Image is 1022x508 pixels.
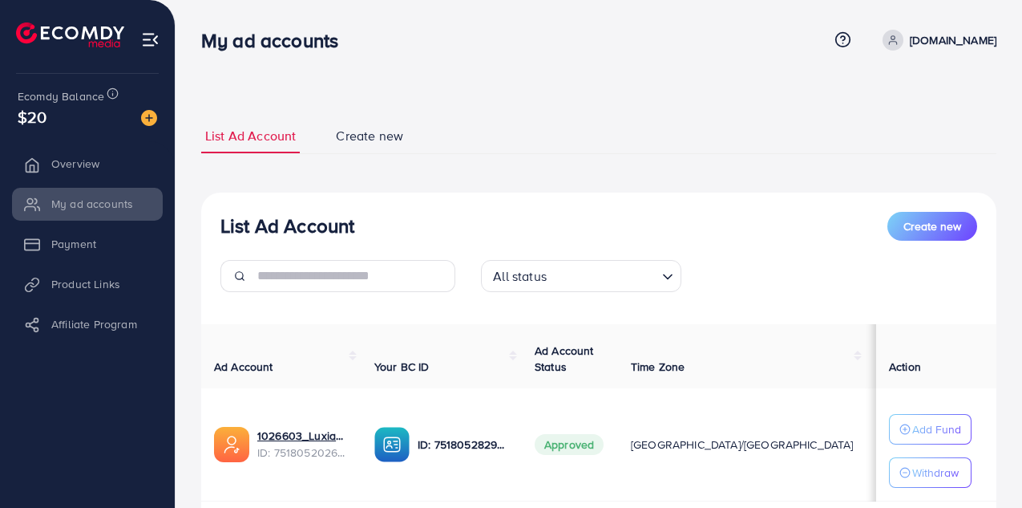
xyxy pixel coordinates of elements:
span: Ad Account Status [535,343,594,375]
img: menu [141,30,160,49]
span: Approved [535,434,604,455]
h3: List Ad Account [220,214,354,238]
button: Add Fund [889,414,972,445]
img: image [141,110,157,126]
span: Create new [903,218,961,234]
span: [GEOGRAPHIC_DATA]/[GEOGRAPHIC_DATA] [631,437,854,453]
img: ic-ba-acc.ded83a64.svg [374,427,410,462]
span: Time Zone [631,359,685,375]
span: Ecomdy Balance [18,88,104,104]
img: logo [16,22,124,47]
p: ID: 7518052829551181841 [418,435,509,454]
img: ic-ads-acc.e4c84228.svg [214,427,249,462]
p: Withdraw [912,463,959,482]
span: List Ad Account [205,127,296,145]
span: Create new [336,127,403,145]
h3: My ad accounts [201,29,351,52]
span: All status [490,265,550,288]
input: Search for option [551,262,656,288]
p: [DOMAIN_NAME] [910,30,996,50]
button: Withdraw [889,457,972,488]
p: Add Fund [912,420,961,439]
span: Your BC ID [374,359,430,375]
a: [DOMAIN_NAME] [876,30,996,51]
span: Action [889,359,921,375]
button: Create new [887,212,977,241]
div: <span class='underline'>1026603_Luxia_1750433190642</span></br>7518052026253918226 [257,428,349,461]
span: $20 [18,105,46,128]
a: 1026603_Luxia_1750433190642 [257,428,349,444]
span: ID: 7518052026253918226 [257,445,349,461]
div: Search for option [481,260,681,292]
span: Ad Account [214,359,273,375]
